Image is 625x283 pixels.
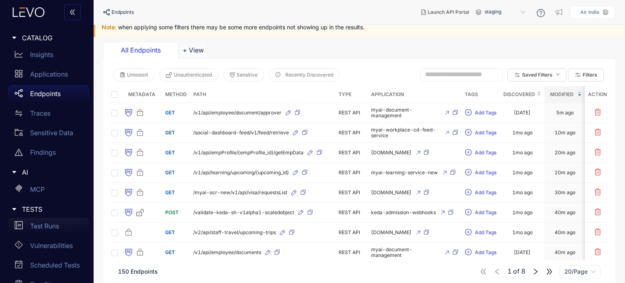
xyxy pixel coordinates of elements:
span: caret-right [11,169,17,175]
a: Endpoints [8,86,89,105]
th: Method [162,86,190,103]
div: 1mo ago [512,210,533,215]
span: caret-right [11,206,17,212]
a: MCP [8,181,89,201]
span: Sensitive [236,72,258,78]
span: Recently Discovered [285,72,333,78]
span: Add Tags [475,250,496,255]
span: /v1/api/learning/upcoming/{upcoming_id} [193,170,289,176]
span: GET [165,110,175,116]
span: Endpoints [111,9,134,15]
button: Saved Filtersdown [507,68,566,81]
span: /v2/api/staff-travel/upcoming-trips [193,230,276,235]
span: plus-circle [465,229,472,236]
div: 1mo ago [512,230,533,235]
p: Traces [30,110,50,117]
span: /v1/api/empProfile/{empProfile_id}/getEmpData [193,150,304,156]
th: Action [585,86,610,103]
span: Launch API Portal [428,9,469,15]
span: myai-document-management [371,247,440,258]
span: Untested [127,72,148,78]
span: TESTS [22,206,82,213]
th: Type [335,86,368,103]
button: plus-circleAdd Tags [465,106,497,119]
span: /social-dashboard-feed/v1/feed/retrieve [193,130,289,136]
span: 150 Endpoints [118,268,158,275]
span: plus-circle [465,189,472,196]
div: 1mo ago [512,190,533,195]
span: plus-circle [465,209,472,216]
a: Findings [8,144,89,164]
span: myai-workplace-cd-feed-service [371,127,441,138]
span: clock-circle [275,72,280,78]
p: Findings [30,149,56,156]
div: 40m ago [555,250,575,255]
span: right [532,268,539,275]
th: Path [190,86,335,103]
span: Add Tags [475,170,496,176]
a: Test Runs [8,218,89,237]
div: 5m ago [556,110,574,116]
span: /v1/api/employee/document/approver [193,110,282,116]
span: GET [165,169,175,176]
button: plus-circleAdd Tags [465,206,497,219]
div: REST API [339,190,365,195]
div: 20m ago [555,150,575,156]
span: caret-right [11,35,17,41]
div: AI [5,164,89,181]
button: Add tab [179,42,208,58]
span: GET [165,229,175,235]
span: GET [165,149,175,156]
span: /validate-keda-sh-v1alpha1-scaledobject [193,210,294,215]
span: myai-learning-service-new [371,170,438,176]
span: /myai-ocr-new/v1/api/visa/requestsList [193,190,287,195]
span: [DOMAIN_NAME] [371,150,411,156]
a: Insights [8,46,89,66]
div: REST API [339,130,365,136]
span: Add Tags [475,150,496,156]
span: 20/Page [564,265,596,278]
div: 20m ago [555,170,575,176]
span: Saved Filters [522,72,553,78]
span: plus-circle [465,249,472,256]
span: AI [22,169,82,176]
button: plus-circleAdd Tags [465,246,497,259]
div: TESTS [5,201,89,218]
span: [DOMAIN_NAME] [371,190,411,195]
a: Traces [8,105,89,125]
span: GET [165,189,175,195]
span: Modified [548,90,576,99]
span: 1 [507,268,511,275]
span: Add Tags [475,230,496,235]
p: Test Runs [30,222,59,230]
div: CATALOG [5,29,89,46]
div: REST API [339,230,365,235]
button: plus-circleAdd Tags [465,186,497,199]
div: 40m ago [555,230,575,235]
span: POST [165,209,179,215]
a: Vulnerabilities [8,237,89,257]
div: [DATE] [514,110,531,116]
span: plus-circle [465,129,472,136]
span: swap [15,109,23,117]
p: Scheduled Tests [30,261,80,269]
button: Launch API Portal [415,6,476,19]
a: Applications [8,66,89,86]
span: Add Tags [475,190,496,195]
span: Add Tags [475,110,496,116]
th: Metadata [121,86,162,103]
div: 40m ago [555,210,575,215]
p: Applications [30,70,68,78]
div: REST API [339,170,365,176]
div: All Endpoints [110,46,171,54]
p: when applying some filters there may be some more endpoints not showing up in the results. [102,24,618,31]
span: GET [165,129,175,136]
p: Vulnerabilities [30,242,73,249]
div: REST API [339,110,365,116]
button: Sensitive [223,68,264,81]
th: Discovered [500,86,544,103]
p: Sensitive Data [30,129,73,136]
span: myai-document-management [371,107,440,118]
span: double-right [546,268,553,275]
div: REST API [339,250,365,255]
